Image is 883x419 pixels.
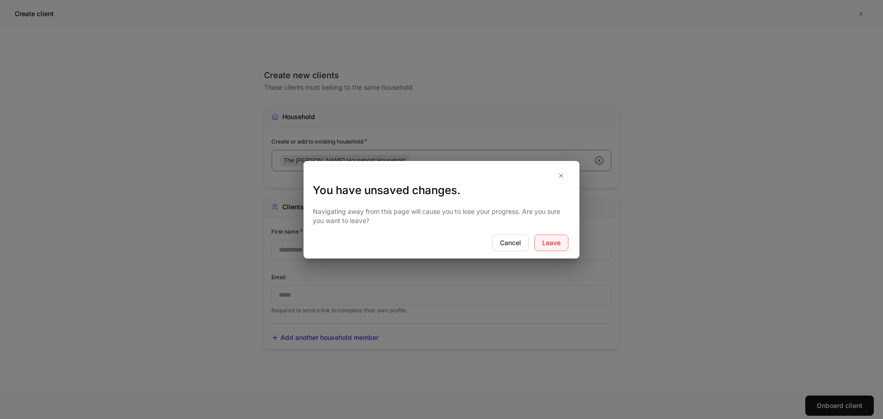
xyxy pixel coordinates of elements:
button: Cancel [492,235,529,251]
div: Leave [542,238,561,247]
h3: You have unsaved changes. [313,183,570,198]
p: Navigating away from this page will cause you to lose your progress. Are you sure you want to leave? [313,207,570,225]
button: Leave [534,235,568,251]
div: Cancel [500,238,521,247]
